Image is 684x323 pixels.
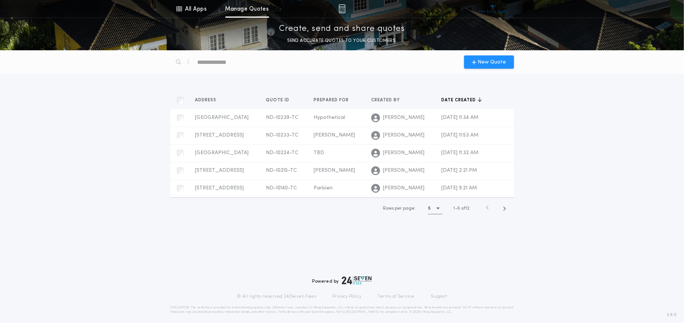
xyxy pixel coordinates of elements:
span: Created by [371,97,401,103]
div: Powered by [312,276,372,285]
span: [DATE] 9:21 AM [442,185,477,191]
span: [PERSON_NAME] [314,168,355,173]
button: Address [195,97,222,104]
button: Quote ID [266,97,295,104]
span: [DATE] 11:32 AM [442,150,479,156]
span: 1 [454,206,455,211]
a: Privacy Policy [332,294,362,300]
span: Rows per page: [383,206,416,211]
span: TBD [314,150,325,156]
img: vs-icon [479,5,507,12]
span: ND-10140-TC [266,185,297,191]
span: ND-10224-TC [266,150,298,156]
span: [PERSON_NAME] [383,149,424,157]
p: © All rights reserved. 24|Seven Fees [237,294,316,300]
a: Support [431,294,447,300]
span: Hypothetical [314,115,345,120]
button: 5 [428,203,442,214]
span: [DATE] 11:34 AM [442,115,479,120]
span: [GEOGRAPHIC_DATA] [195,150,249,156]
span: ND-10215-TC [266,168,297,173]
span: [DATE] 11:53 AM [442,133,479,138]
button: Date created [442,97,482,104]
span: ND-10239-TC [266,115,298,120]
span: ND-10233-TC [266,133,298,138]
button: Created by [371,97,405,104]
span: [PERSON_NAME] [383,132,424,139]
span: Parisien [314,185,333,191]
p: SEND ACCURATE QUOTES TO YOUR CUSTOMERS. [287,37,397,44]
span: Date created [442,97,478,103]
img: logo [342,276,372,285]
span: Prepared for [314,97,351,103]
span: New Quote [478,58,506,66]
span: [GEOGRAPHIC_DATA] [195,115,249,120]
span: 5 [458,206,460,211]
span: [STREET_ADDRESS] [195,168,244,173]
h1: 5 [428,205,431,212]
span: [STREET_ADDRESS] [195,133,244,138]
span: [PERSON_NAME] [314,133,355,138]
p: Create, send and share quotes [279,23,405,35]
span: Quote ID [266,97,291,103]
span: 3.8.0 [667,312,677,318]
img: img [339,4,345,13]
span: Address [195,97,218,103]
span: [PERSON_NAME] [383,185,424,192]
button: New Quote [464,55,514,69]
span: [PERSON_NAME] [383,114,424,121]
a: [URL][DOMAIN_NAME] [343,311,379,313]
span: [STREET_ADDRESS] [195,185,244,191]
span: of 12 [462,205,470,212]
span: [PERSON_NAME] [383,167,424,174]
a: Terms of Service [378,294,415,300]
span: [DATE] 2:21 PM [442,168,477,173]
p: DISCLAIMER: This estimate is provided for informational purposes only. 24|Seven Fees, a product o... [170,305,514,314]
